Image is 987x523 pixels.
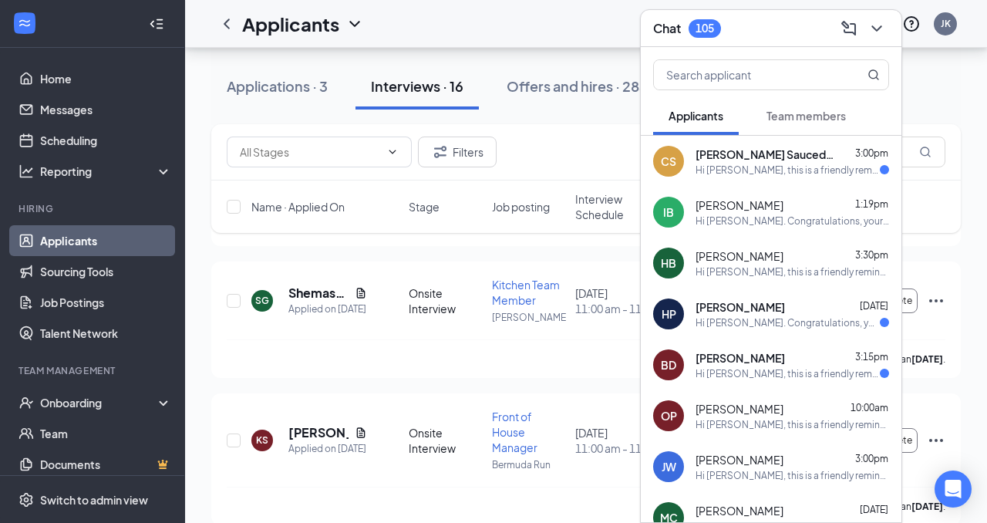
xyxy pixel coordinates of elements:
[19,202,169,215] div: Hiring
[911,353,943,365] b: [DATE]
[696,316,880,329] div: Hi [PERSON_NAME]. Congratulations, your meeting with [DEMOGRAPHIC_DATA]-fil-A for Back-of-House T...
[575,440,649,456] span: 11:00 am - 11:30 am
[19,395,34,410] svg: UserCheck
[661,255,676,271] div: HB
[17,15,32,31] svg: WorkstreamLogo
[864,16,889,41] button: ChevronDown
[40,225,172,256] a: Applicants
[409,199,440,214] span: Stage
[418,137,497,167] button: Filter Filters
[40,125,172,156] a: Scheduling
[40,256,172,287] a: Sourcing Tools
[40,318,172,349] a: Talent Network
[860,504,888,515] span: [DATE]
[256,434,268,447] div: KS
[40,94,172,125] a: Messages
[662,459,676,474] div: JW
[242,11,339,37] h1: Applicants
[696,265,889,278] div: Hi [PERSON_NAME], this is a friendly reminder. Your meeting with [DEMOGRAPHIC_DATA]-fil-A for Gue...
[919,146,931,158] svg: MagnifyingGlass
[935,471,972,508] div: Open Intercom Messenger
[40,492,148,508] div: Switch to admin view
[575,425,649,456] div: [DATE]
[492,199,550,214] span: Job posting
[40,63,172,94] a: Home
[409,285,483,316] div: Onsite Interview
[19,364,169,377] div: Team Management
[386,146,399,158] svg: ChevronDown
[288,302,367,317] div: Applied on [DATE]
[696,147,834,162] span: [PERSON_NAME] Saucedo_Bustos
[288,441,367,457] div: Applied on [DATE]
[696,299,785,315] span: [PERSON_NAME]
[696,197,783,213] span: [PERSON_NAME]
[149,16,164,32] svg: Collapse
[911,501,943,512] b: [DATE]
[860,300,888,312] span: [DATE]
[653,20,681,37] h3: Chat
[696,350,785,366] span: [PERSON_NAME]
[240,143,380,160] input: All Stages
[661,154,676,169] div: CS
[492,278,560,307] span: Kitchen Team Member
[492,311,566,324] p: [PERSON_NAME]
[696,469,889,482] div: Hi [PERSON_NAME], this is a friendly reminder. Your meeting with [DEMOGRAPHIC_DATA]-fil-A for Bac...
[40,164,173,179] div: Reporting
[696,367,880,380] div: Hi [PERSON_NAME], this is a friendly reminder. Your meeting with [DEMOGRAPHIC_DATA]-fil-A for Gue...
[19,164,34,179] svg: Analysis
[40,287,172,318] a: Job Postings
[251,199,345,214] span: Name · Applied On
[575,301,649,316] span: 11:00 am - 11:30 am
[40,418,172,449] a: Team
[654,60,837,89] input: Search applicant
[371,76,463,96] div: Interviews · 16
[696,503,783,518] span: [PERSON_NAME]
[40,395,159,410] div: Onboarding
[696,22,714,35] div: 105
[661,408,677,423] div: OP
[669,109,723,123] span: Applicants
[941,17,951,30] div: JK
[492,410,537,454] span: Front of House Manager
[855,351,888,363] span: 3:15pm
[840,19,858,38] svg: ComposeMessage
[902,15,921,33] svg: QuestionInfo
[855,249,888,261] span: 3:30pm
[288,424,349,441] h5: [PERSON_NAME]
[217,15,236,33] svg: ChevronLeft
[492,458,566,471] p: Bermuda Run
[661,357,676,373] div: BD
[867,19,886,38] svg: ChevronDown
[927,292,945,310] svg: Ellipses
[696,214,889,228] div: Hi [PERSON_NAME]. Congratulations, your meeting with [DEMOGRAPHIC_DATA]-fil-A for Back of House T...
[662,306,676,322] div: HP
[575,191,649,222] span: Interview Schedule
[766,109,846,123] span: Team members
[575,285,649,316] div: [DATE]
[696,418,889,431] div: Hi [PERSON_NAME], this is a friendly reminder. Your meeting with [DEMOGRAPHIC_DATA]-fil-A for Bac...
[355,427,367,439] svg: Document
[227,76,328,96] div: Applications · 3
[851,402,888,413] span: 10:00am
[696,452,783,467] span: [PERSON_NAME]
[867,69,880,81] svg: MagnifyingGlass
[255,294,269,307] div: SG
[19,492,34,508] svg: Settings
[927,431,945,450] svg: Ellipses
[855,453,888,464] span: 3:00pm
[507,76,648,96] div: Offers and hires · 283
[355,287,367,299] svg: Document
[696,401,783,417] span: [PERSON_NAME]
[837,16,861,41] button: ComposeMessage
[345,15,364,33] svg: ChevronDown
[288,285,349,302] h5: Shemasha [PERSON_NAME]
[663,204,674,220] div: IB
[40,449,172,480] a: DocumentsCrown
[409,425,483,456] div: Onsite Interview
[431,143,450,161] svg: Filter
[696,248,783,264] span: [PERSON_NAME]
[855,198,888,210] span: 1:19pm
[696,164,880,177] div: Hi [PERSON_NAME], this is a friendly reminder. Your meeting with [DEMOGRAPHIC_DATA]-fil-A for Bac...
[855,147,888,159] span: 3:00pm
